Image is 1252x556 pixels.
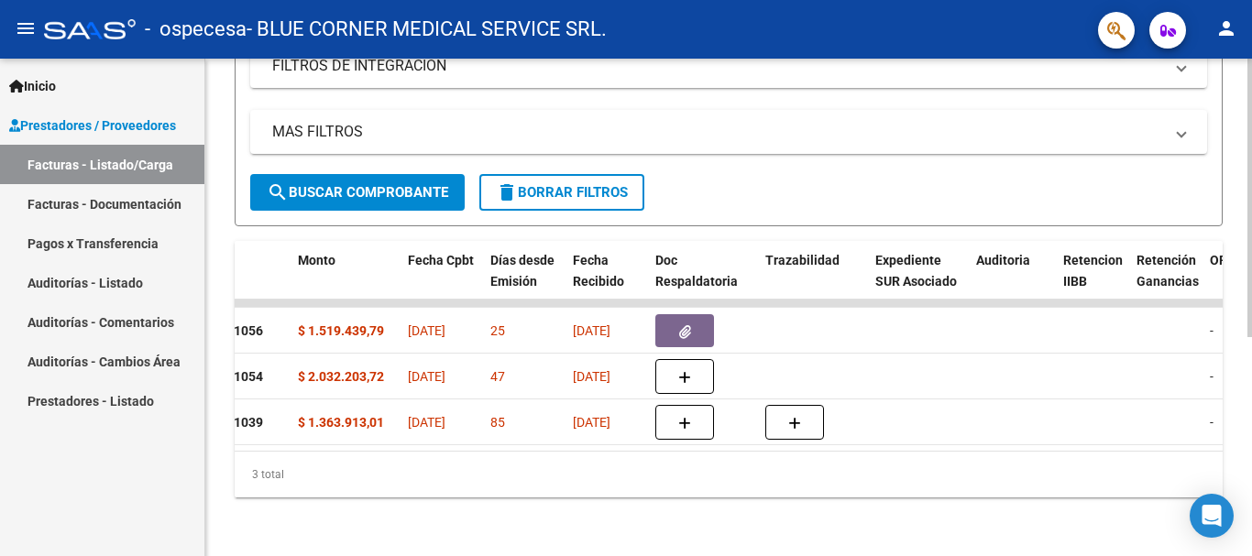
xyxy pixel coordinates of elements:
span: Expediente SUR Asociado [875,253,957,289]
div: 3 total [235,452,1223,497]
button: Buscar Comprobante [250,174,465,211]
strong: $ 1.519.439,79 [298,323,384,338]
span: Retención Ganancias [1137,253,1199,289]
span: [DATE] [573,415,610,430]
datatable-header-cell: Expediente SUR Asociado [868,241,969,322]
span: Trazabilidad [765,253,840,267]
span: Borrar Filtros [496,184,628,201]
mat-expansion-panel-header: FILTROS DE INTEGRACION [250,44,1207,88]
datatable-header-cell: Fecha Cpbt [401,241,483,322]
datatable-header-cell: Días desde Emisión [483,241,566,322]
mat-panel-title: MAS FILTROS [272,122,1163,142]
span: Doc Respaldatoria [655,253,738,289]
span: - [1210,415,1214,430]
mat-icon: search [267,181,289,203]
span: [DATE] [573,323,610,338]
span: 47 [490,369,505,384]
mat-icon: person [1215,17,1237,39]
datatable-header-cell: Trazabilidad [758,241,868,322]
span: [DATE] [573,369,610,384]
datatable-header-cell: Monto [291,241,401,322]
mat-icon: menu [15,17,37,39]
mat-icon: delete [496,181,518,203]
datatable-header-cell: Fecha Recibido [566,241,648,322]
span: Días desde Emisión [490,253,555,289]
strong: $ 1.363.913,01 [298,415,384,430]
datatable-header-cell: Retención Ganancias [1129,241,1203,322]
button: Borrar Filtros [479,174,644,211]
mat-panel-title: FILTROS DE INTEGRACION [272,56,1163,76]
span: - BLUE CORNER MEDICAL SERVICE SRL. [247,9,607,49]
span: Retencion IIBB [1063,253,1123,289]
span: [DATE] [408,369,445,384]
span: Auditoria [976,253,1030,267]
span: - [1210,323,1214,338]
span: Fecha Cpbt [408,253,474,267]
span: Monto [298,253,335,267]
datatable-header-cell: Retencion IIBB [1056,241,1129,322]
span: Buscar Comprobante [267,184,448,201]
span: Prestadores / Proveedores [9,115,176,136]
div: Open Intercom Messenger [1190,494,1234,538]
datatable-header-cell: Auditoria [969,241,1056,322]
span: OP [1210,253,1227,267]
mat-expansion-panel-header: MAS FILTROS [250,110,1207,154]
span: [DATE] [408,323,445,338]
span: - ospecesa [145,9,247,49]
span: - [1210,369,1214,384]
strong: $ 2.032.203,72 [298,369,384,384]
span: 85 [490,415,505,430]
span: 25 [490,323,505,338]
span: [DATE] [408,415,445,430]
datatable-header-cell: Doc Respaldatoria [648,241,758,322]
span: Fecha Recibido [573,253,624,289]
span: Inicio [9,76,56,96]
